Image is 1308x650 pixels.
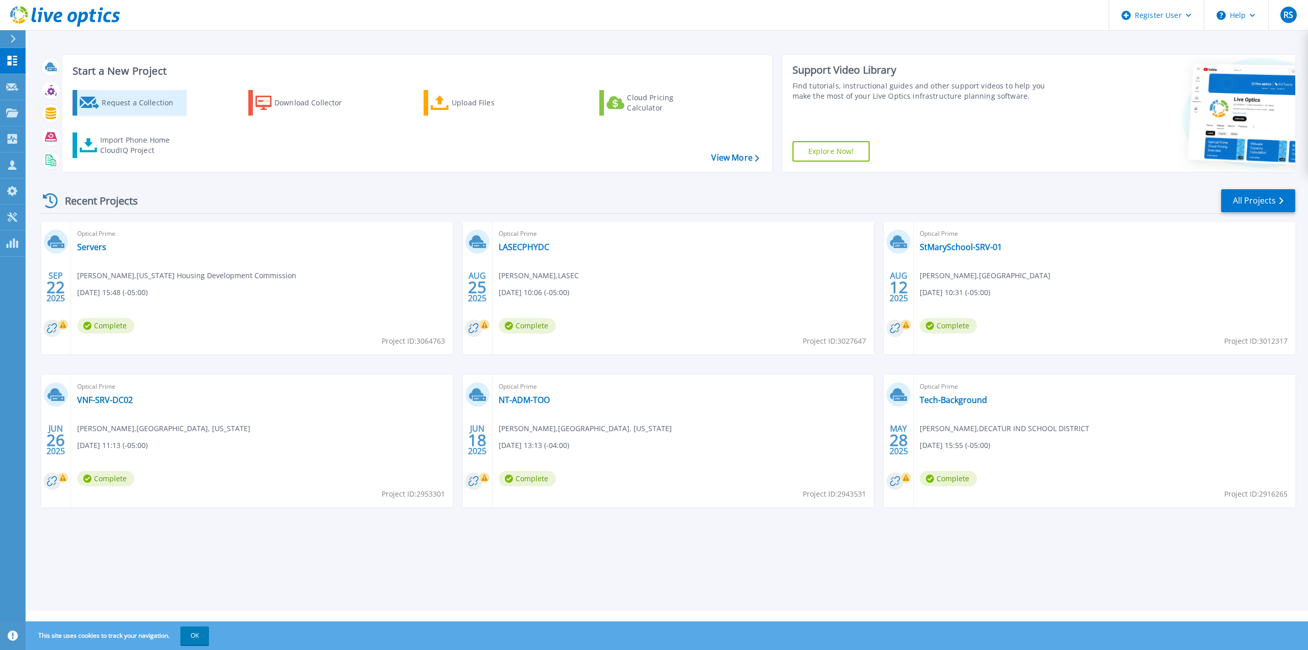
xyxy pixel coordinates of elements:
a: Explore Now! [792,141,870,162]
div: AUG 2025 [889,268,908,306]
span: Complete [920,318,977,333]
span: 25 [468,283,486,292]
span: [DATE] 15:55 (-05:00) [920,440,990,451]
a: Download Collector [248,90,362,116]
span: [DATE] 10:31 (-05:00) [920,287,990,298]
span: Complete [77,318,134,333]
div: AUG 2025 [468,268,487,306]
span: Optical Prime [920,381,1289,392]
div: JUN 2025 [468,421,487,459]
span: Project ID: 3027647 [803,335,866,347]
span: Project ID: 2953301 [382,488,445,500]
div: MAY 2025 [889,421,908,459]
a: NT-ADM-TOO [499,395,550,405]
a: Upload Files [424,90,538,116]
a: StMarySchool-SRV-01 [920,242,1002,252]
span: Optical Prime [499,228,868,239]
span: [PERSON_NAME] , [GEOGRAPHIC_DATA] [920,270,1050,281]
span: Complete [499,471,556,486]
span: [PERSON_NAME] , [GEOGRAPHIC_DATA], [US_STATE] [499,423,672,434]
button: OK [180,626,209,645]
a: All Projects [1221,189,1295,212]
a: LASECPHYDC [499,242,549,252]
span: Project ID: 2943531 [803,488,866,500]
div: JUN 2025 [46,421,65,459]
div: Support Video Library [792,63,1058,77]
span: 28 [890,436,908,444]
span: [DATE] 10:06 (-05:00) [499,287,569,298]
span: Optical Prime [77,228,447,239]
span: Optical Prime [77,381,447,392]
span: [DATE] 15:48 (-05:00) [77,287,148,298]
a: Request a Collection [73,90,186,116]
div: Upload Files [452,93,533,113]
span: 26 [46,436,65,444]
span: Complete [920,471,977,486]
div: Cloud Pricing Calculator [627,93,709,113]
div: Import Phone Home CloudIQ Project [100,135,180,155]
span: [PERSON_NAME] , [GEOGRAPHIC_DATA], [US_STATE] [77,423,250,434]
a: Cloud Pricing Calculator [599,90,713,116]
span: [DATE] 13:13 (-04:00) [499,440,569,451]
span: RS [1283,11,1293,19]
div: Find tutorials, instructional guides and other support videos to help you make the most of your L... [792,81,1058,101]
span: Optical Prime [920,228,1289,239]
span: Optical Prime [499,381,868,392]
div: SEP 2025 [46,268,65,306]
span: [DATE] 11:13 (-05:00) [77,440,148,451]
a: Servers [77,242,106,252]
span: [PERSON_NAME] , [US_STATE] Housing Development Commission [77,270,296,281]
span: 22 [46,283,65,292]
div: Recent Projects [39,188,152,213]
span: [PERSON_NAME] , DECATUR IND SCHOOL DISTRICT [920,423,1089,434]
div: Request a Collection [102,93,183,113]
span: 18 [468,436,486,444]
span: Complete [499,318,556,333]
a: Tech-Background [920,395,987,405]
span: Project ID: 3064763 [382,335,445,347]
a: View More [711,153,759,163]
span: Project ID: 2916265 [1224,488,1288,500]
span: Complete [77,471,134,486]
span: This site uses cookies to track your navigation. [28,626,209,645]
h3: Start a New Project [73,65,759,77]
span: [PERSON_NAME] , LASEC [499,270,579,281]
a: VNF-SRV-DC02 [77,395,133,405]
span: Project ID: 3012317 [1224,335,1288,347]
span: 12 [890,283,908,292]
div: Download Collector [274,93,356,113]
